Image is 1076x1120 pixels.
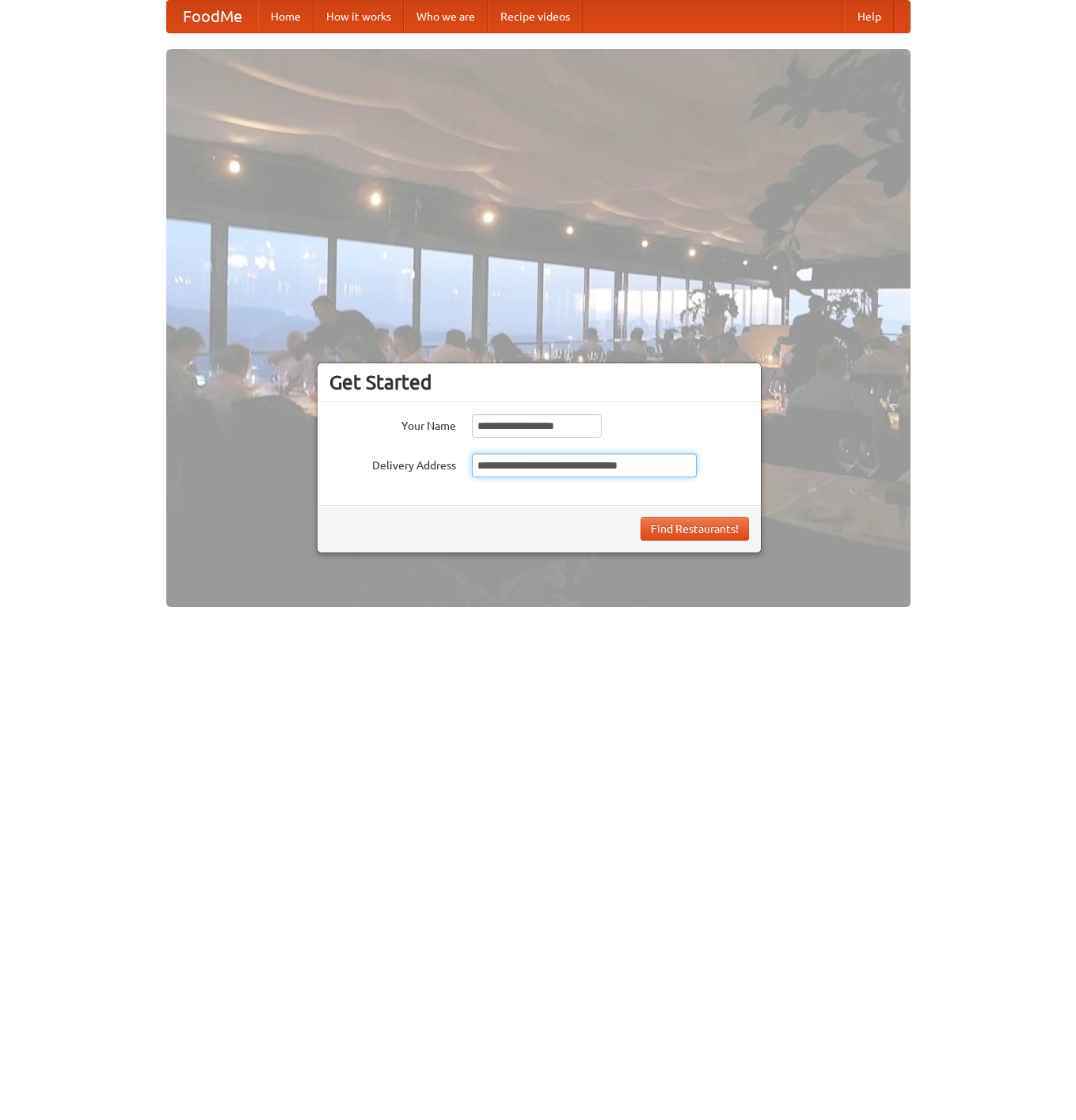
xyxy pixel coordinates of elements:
label: Delivery Address [329,454,456,473]
label: Your Name [329,414,456,434]
a: How it works [314,1,404,32]
a: Help [845,1,894,32]
button: Find Restaurants! [641,517,749,541]
a: Recipe videos [488,1,583,32]
a: Who we are [404,1,488,32]
a: FoodMe [167,1,258,32]
a: Home [258,1,314,32]
h3: Get Started [329,370,749,394]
